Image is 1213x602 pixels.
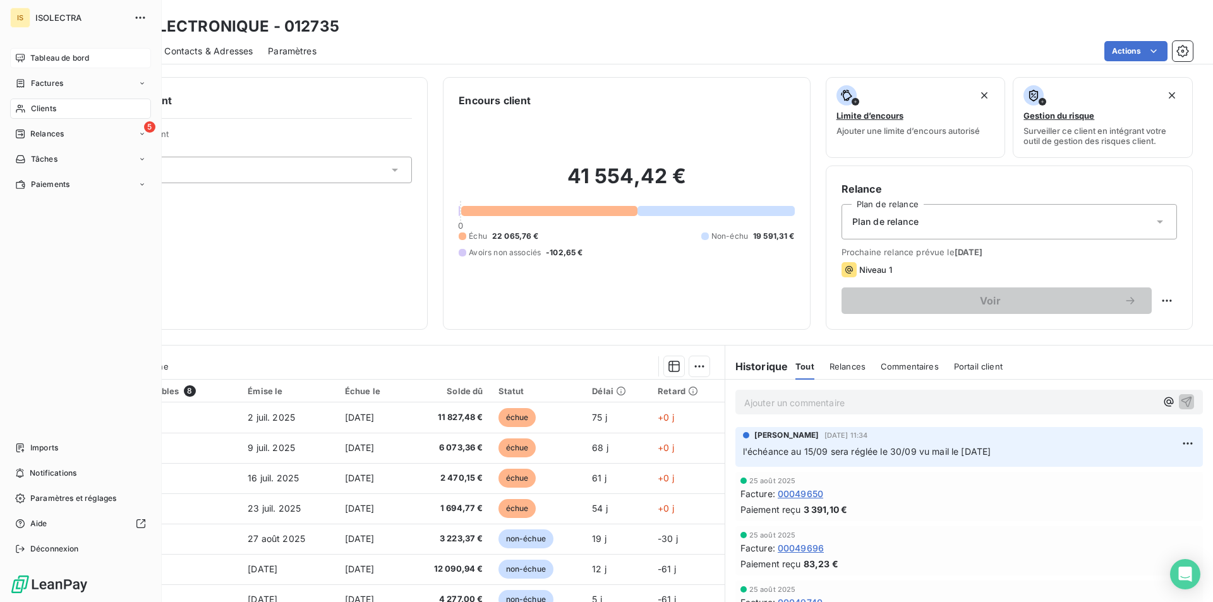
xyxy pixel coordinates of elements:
span: +0 j [658,503,674,514]
span: Notifications [30,467,76,479]
span: l'échéance au 15/09 sera réglée le 30/09 vu mail le [DATE] [743,446,991,457]
span: [DATE] [248,563,277,574]
div: Échue le [345,386,397,396]
span: [PERSON_NAME] [754,430,819,441]
button: Voir [842,287,1152,314]
span: -102,65 € [546,247,582,258]
span: 5 [144,121,155,133]
span: Non-échu [711,231,748,242]
span: Propriétés Client [102,129,412,147]
span: 61 j [592,473,606,483]
span: non-échue [498,529,553,548]
span: 19 591,31 € [753,231,795,242]
span: non-échue [498,560,553,579]
div: Open Intercom Messenger [1170,559,1200,589]
span: Contacts & Adresses [164,45,253,57]
span: 9 juil. 2025 [248,442,295,453]
div: Solde dû [413,386,483,396]
h6: Encours client [459,93,531,108]
span: 16 juil. 2025 [248,473,299,483]
span: -30 j [658,533,678,544]
h6: Informations client [76,93,412,108]
span: échue [498,499,536,518]
span: Surveiller ce client en intégrant votre outil de gestion des risques client. [1023,126,1182,146]
span: ISOLECTRA [35,13,126,23]
span: 68 j [592,442,608,453]
span: Paramètres [268,45,317,57]
span: échue [498,438,536,457]
span: 6 073,36 € [413,442,483,454]
span: -61 j [658,563,676,574]
span: Paiement reçu [740,503,801,516]
div: Retard [658,386,716,396]
span: Portail client [954,361,1003,371]
span: Relances [30,128,64,140]
span: Aide [30,518,47,529]
div: Émise le [248,386,329,396]
span: [DATE] [345,503,375,514]
h6: Relance [842,181,1177,196]
span: [DATE] 11:34 [824,431,868,439]
span: [DATE] [345,442,375,453]
span: 54 j [592,503,608,514]
span: Avoirs non associés [469,247,541,258]
span: +0 j [658,442,674,453]
span: [DATE] [955,247,983,257]
span: [DATE] [345,563,375,574]
span: Clients [31,103,56,114]
span: Ajouter une limite d’encours autorisé [836,126,980,136]
span: 25 août 2025 [749,531,796,539]
span: [DATE] [345,533,375,544]
span: 25 août 2025 [749,477,796,485]
span: 27 août 2025 [248,533,305,544]
span: 25 août 2025 [749,586,796,593]
img: Logo LeanPay [10,574,88,594]
span: 3 223,37 € [413,533,483,545]
span: 3 391,10 € [804,503,848,516]
span: 12 j [592,563,606,574]
span: 1 694,77 € [413,502,483,515]
span: 00049650 [778,487,823,500]
span: Commentaires [881,361,939,371]
span: échue [498,469,536,488]
div: IS [10,8,30,28]
span: Limite d’encours [836,111,903,121]
span: +0 j [658,412,674,423]
span: 22 065,76 € [492,231,539,242]
span: 12 090,94 € [413,563,483,575]
span: +0 j [658,473,674,483]
span: Tableau de bord [30,52,89,64]
span: 2 juil. 2025 [248,412,295,423]
span: Tout [795,361,814,371]
span: Gestion du risque [1023,111,1094,121]
span: Voir [857,296,1124,306]
div: Pièces comptables [100,385,232,397]
span: Factures [31,78,63,89]
div: Délai [592,386,643,396]
span: échue [498,408,536,427]
span: Imports [30,442,58,454]
span: Facture : [740,487,775,500]
button: Gestion du risqueSurveiller ce client en intégrant votre outil de gestion des risques client. [1013,77,1193,158]
h3: CHB ELECTRONIQUE - 012735 [111,15,339,38]
span: Paiements [31,179,69,190]
a: Aide [10,514,151,534]
span: Prochaine relance prévue le [842,247,1177,257]
h6: Historique [725,359,788,374]
span: [DATE] [345,473,375,483]
span: 83,23 € [804,557,838,570]
span: Déconnexion [30,543,79,555]
span: Tâches [31,154,57,165]
span: Paramètres et réglages [30,493,116,504]
span: Relances [830,361,866,371]
button: Actions [1104,41,1168,61]
span: 8 [184,385,195,397]
span: 75 j [592,412,607,423]
button: Limite d’encoursAjouter une limite d’encours autorisé [826,77,1006,158]
div: Statut [498,386,577,396]
span: 00049696 [778,541,824,555]
span: Facture : [740,541,775,555]
span: 23 juil. 2025 [248,503,301,514]
span: Échu [469,231,487,242]
span: 11 827,48 € [413,411,483,424]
